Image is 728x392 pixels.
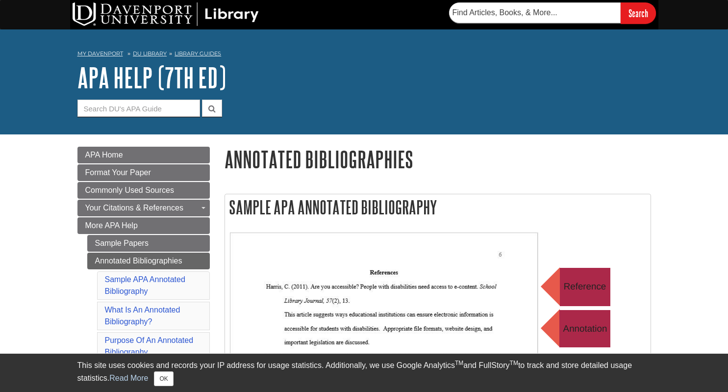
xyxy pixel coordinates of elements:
button: Close [154,371,173,386]
h1: Annotated Bibliographies [225,147,651,172]
a: What Is An Annotated Bibliography? [105,306,180,326]
a: Commonly Used Sources [77,182,210,199]
span: Commonly Used Sources [85,186,174,194]
form: Searches DU Library's articles, books, and more [449,2,656,24]
nav: breadcrumb [77,47,651,63]
a: DU Library [133,50,167,57]
span: More APA Help [85,221,138,230]
a: Sample APA Annotated Bibliography [105,275,185,295]
input: Search DU's APA Guide [77,100,200,117]
a: Format Your Paper [77,164,210,181]
h2: Sample APA Annotated Bibliography [225,194,651,220]
a: Your Citations & References [77,200,210,216]
a: APA Home [77,147,210,163]
a: Library Guides [175,50,221,57]
a: Annotated Bibliographies [87,253,210,269]
a: My Davenport [77,50,123,58]
span: APA Home [85,151,123,159]
a: APA Help (7th Ed) [77,62,226,93]
a: Purpose Of An Annotated Bibliography [105,336,194,356]
a: Sample Papers [87,235,210,252]
input: Find Articles, Books, & More... [449,2,621,23]
span: Your Citations & References [85,204,183,212]
sup: TM [455,360,463,366]
a: More APA Help [77,217,210,234]
input: Search [621,2,656,24]
a: Read More [109,374,148,382]
img: DU Library [73,2,259,26]
sup: TM [510,360,518,366]
span: Format Your Paper [85,168,151,177]
div: This site uses cookies and records your IP address for usage statistics. Additionally, we use Goo... [77,360,651,386]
